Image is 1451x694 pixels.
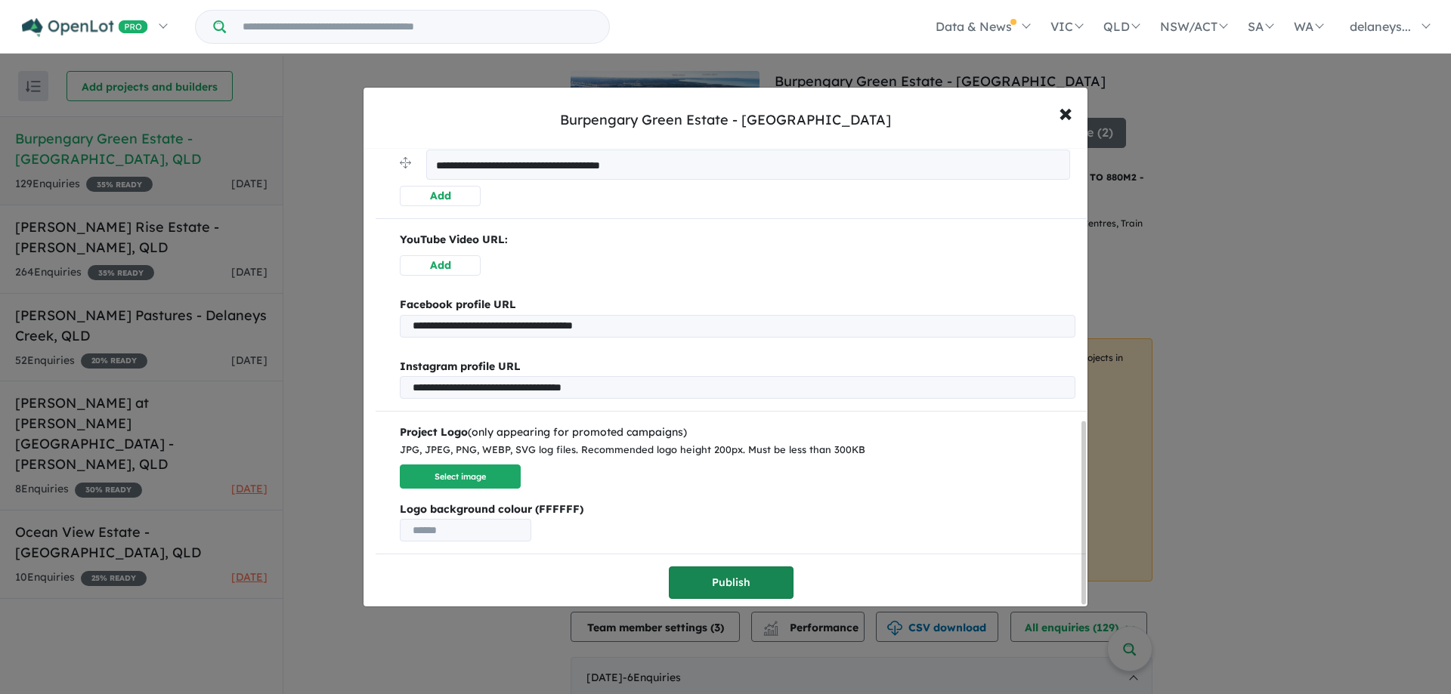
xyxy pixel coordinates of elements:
[400,255,481,276] button: Add
[400,186,481,206] button: Add
[400,359,521,373] b: Instagram profile URL
[229,11,606,43] input: Try estate name, suburb, builder or developer
[560,110,891,130] div: Burpengary Green Estate - [GEOGRAPHIC_DATA]
[400,425,468,439] b: Project Logo
[400,424,1075,442] div: (only appearing for promoted campaigns)
[400,157,411,168] img: drag.svg
[400,501,1075,519] b: Logo background colour (FFFFFF)
[400,298,516,311] b: Facebook profile URL
[400,464,521,489] button: Select image
[1350,19,1411,34] span: delaneys...
[669,566,794,599] button: Publish
[400,442,1075,458] div: JPG, JPEG, PNG, WEBP, SVG log files. Recommended logo height 200px. Must be less than 300KB
[22,18,148,37] img: Openlot PRO Logo White
[1059,96,1072,128] span: ×
[400,231,1075,249] p: YouTube Video URL:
